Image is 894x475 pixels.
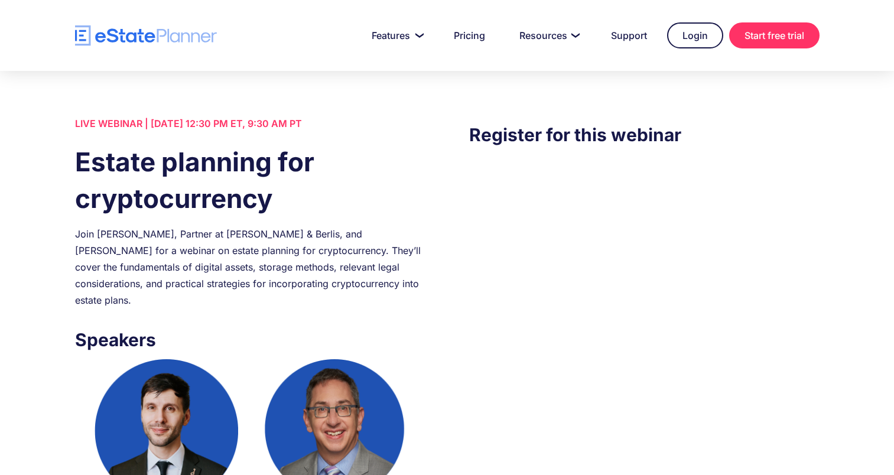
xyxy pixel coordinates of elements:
a: Resources [505,24,591,47]
h3: Register for this webinar [469,121,819,148]
div: Join [PERSON_NAME], Partner at [PERSON_NAME] & Berlis, and [PERSON_NAME] for a webinar on estate ... [75,226,425,308]
a: Login [667,22,723,48]
h3: Speakers [75,326,425,353]
a: Pricing [440,24,499,47]
a: Start free trial [729,22,820,48]
h1: Estate planning for cryptocurrency [75,144,425,217]
a: home [75,25,217,46]
a: Features [357,24,434,47]
a: Support [597,24,661,47]
div: LIVE WEBINAR | [DATE] 12:30 PM ET, 9:30 AM PT [75,115,425,132]
iframe: Form 0 [469,172,819,373]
